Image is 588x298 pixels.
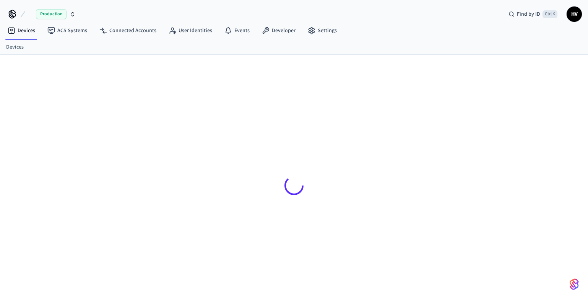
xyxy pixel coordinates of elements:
a: Developer [256,24,302,37]
span: Find by ID [517,10,540,18]
span: HV [567,7,581,21]
button: HV [567,7,582,22]
a: Devices [2,24,41,37]
a: User Identities [162,24,218,37]
span: Ctrl K [543,10,557,18]
img: SeamLogoGradient.69752ec5.svg [570,278,579,290]
a: ACS Systems [41,24,93,37]
a: Connected Accounts [93,24,162,37]
div: Find by IDCtrl K [502,7,564,21]
a: Devices [6,43,24,51]
span: Production [36,9,67,19]
a: Settings [302,24,343,37]
a: Events [218,24,256,37]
